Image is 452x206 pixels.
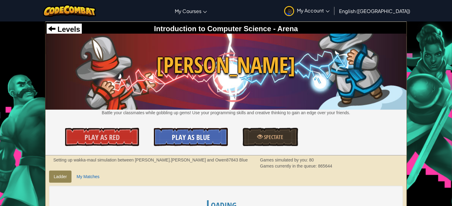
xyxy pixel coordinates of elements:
span: Games simulated by you: [260,158,309,162]
a: My Courses [172,3,210,19]
span: Levels [55,25,80,33]
a: English ([GEOGRAPHIC_DATA]) [336,3,414,19]
p: Battle your classmates while gobbling up gems! Use your programming skills and creative thinking ... [45,110,407,116]
img: avatar [284,6,294,16]
span: Spectate [263,133,284,141]
a: My Account [281,1,333,20]
span: Play As Blue [172,132,210,142]
span: 80 [309,158,314,162]
img: Wakka Maul [45,34,407,110]
span: Introduction to Computer Science [154,25,271,33]
span: Play As Red [85,132,120,142]
span: My Courses [175,8,201,14]
span: My Account [297,7,330,14]
span: 865644 [318,164,332,168]
a: Spectate [243,128,298,146]
span: Games currently in the queue: [260,164,318,168]
span: English ([GEOGRAPHIC_DATA]) [339,8,410,14]
span: [PERSON_NAME] [45,49,407,81]
strong: Setting up wakka-maul simulation between [PERSON_NAME].[PERSON_NAME] and Owen87843 Blue [53,158,248,162]
span: - Arena [271,25,298,33]
a: Levels [48,25,80,33]
a: Ladder [49,171,71,183]
a: My Matches [72,171,104,183]
img: CodeCombat logo [43,5,96,17]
